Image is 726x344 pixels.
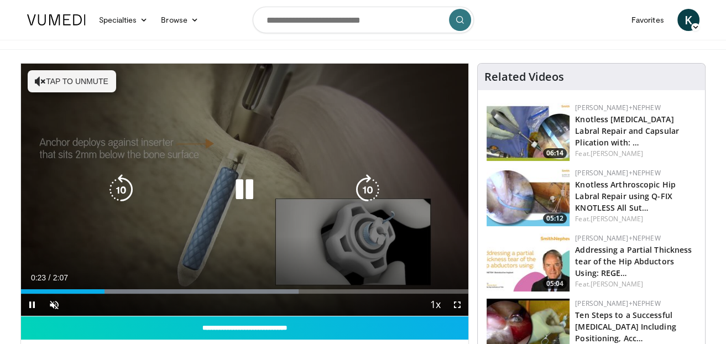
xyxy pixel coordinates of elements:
span: 2:07 [53,273,68,282]
a: 05:04 [487,233,570,291]
a: K [677,9,699,31]
h4: Related Videos [484,70,564,84]
a: [PERSON_NAME]+Nephew [575,168,660,178]
a: [PERSON_NAME] [591,149,643,158]
a: Browse [154,9,205,31]
a: [PERSON_NAME]+Nephew [575,299,660,308]
button: Tap to unmute [28,70,116,92]
button: Playback Rate [424,294,446,316]
button: Fullscreen [446,294,468,316]
img: 2815a48e-8d1b-462f-bcb9-c1506bbb46b9.150x105_q85_crop-smart_upscale.jpg [487,168,570,226]
div: Feat. [575,149,696,159]
button: Pause [21,294,43,316]
button: Unmute [43,294,65,316]
a: [PERSON_NAME]+Nephew [575,103,660,112]
img: VuMedi Logo [27,14,86,25]
a: 05:12 [487,168,570,226]
span: 05:04 [543,279,567,289]
span: / [49,273,51,282]
span: 05:12 [543,213,567,223]
a: Addressing a Partial Thickness tear of the Hip Abductors Using: REGE… [575,244,692,278]
a: [PERSON_NAME]+Nephew [575,233,660,243]
video-js: Video Player [21,64,469,316]
div: Feat. [575,279,696,289]
a: Ten Steps to a Successful [MEDICAL_DATA] Including Positioning, Acc… [575,310,676,343]
a: 06:14 [487,103,570,161]
a: [PERSON_NAME] [591,214,643,223]
a: Knotless [MEDICAL_DATA] Labral Repair and Capsular Plication with: … [575,114,679,148]
span: 0:23 [31,273,46,282]
img: 9e8ee752-f27c-48fa-8abe-87618a9a446b.150x105_q85_crop-smart_upscale.jpg [487,103,570,161]
a: Favorites [625,9,671,31]
span: 06:14 [543,148,567,158]
a: Specialties [92,9,155,31]
input: Search topics, interventions [253,7,474,33]
a: Knotless Arthroscopic Hip Labral Repair using Q-FIX KNOTLESS All Sut… [575,179,676,213]
div: Progress Bar [21,289,469,294]
div: Feat. [575,214,696,224]
img: 96c48c4b-e2a8-4ec0-b442-5a24c20de5ab.150x105_q85_crop-smart_upscale.jpg [487,233,570,291]
a: [PERSON_NAME] [591,279,643,289]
